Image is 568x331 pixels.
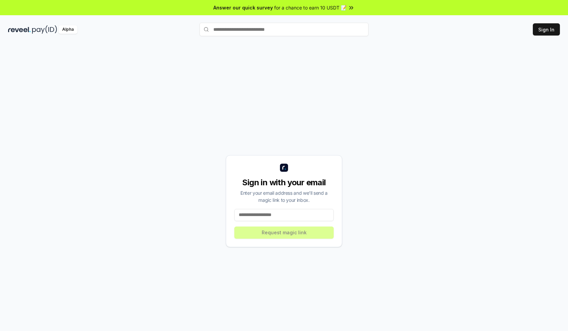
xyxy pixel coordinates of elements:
[234,189,334,204] div: Enter your email address and we’ll send a magic link to your inbox.
[280,164,288,172] img: logo_small
[234,177,334,188] div: Sign in with your email
[32,25,57,34] img: pay_id
[274,4,347,11] span: for a chance to earn 10 USDT 📝
[8,25,31,34] img: reveel_dark
[58,25,77,34] div: Alpha
[213,4,273,11] span: Answer our quick survey
[533,23,560,36] button: Sign In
